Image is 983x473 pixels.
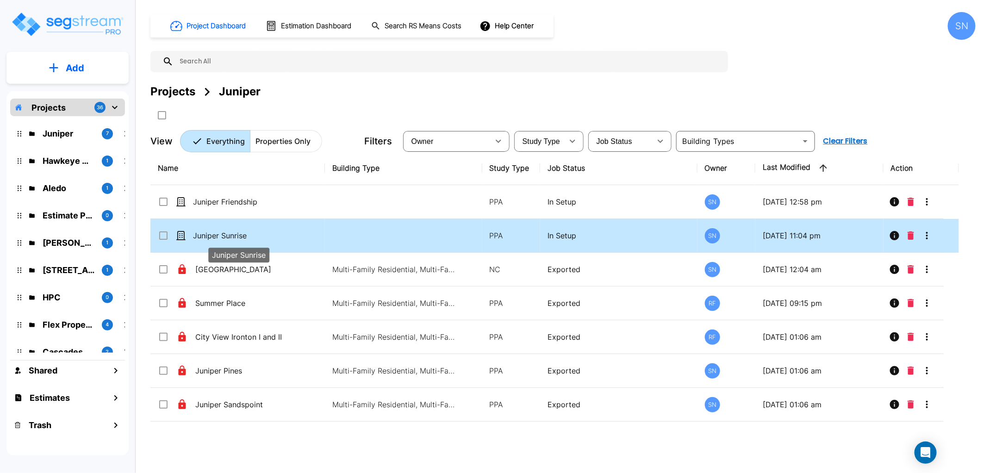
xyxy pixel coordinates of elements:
[281,21,351,31] h1: Estimation Dashboard
[106,130,109,137] p: 7
[547,399,690,410] p: Exported
[150,83,195,100] div: Projects
[332,365,457,376] p: Multi-Family Residential, Multi-Family Residential, Multi-Family Residential, Multi-Family Reside...
[763,331,876,342] p: [DATE] 01:06 am
[705,262,720,277] div: SN
[405,128,489,154] div: Select
[250,130,322,152] button: Properties Only
[43,209,94,222] p: Estimate Property
[212,249,266,261] p: Juniper Sunrise
[150,151,325,185] th: Name
[516,128,563,154] div: Select
[153,106,171,124] button: SelectAll
[763,399,876,410] p: [DATE] 01:06 am
[820,132,871,150] button: Clear Filters
[325,151,482,185] th: Building Type
[219,83,261,100] div: Juniper
[193,230,286,241] p: Juniper Sunrise
[332,298,457,309] p: Multi-Family Residential, Multi-Family Residential, Multi-Family Residential, Multi-Family Reside...
[885,193,904,211] button: Info
[755,151,883,185] th: Last Modified
[11,11,124,37] img: Logo
[195,298,288,309] p: Summer Place
[547,230,690,241] p: In Setup
[43,127,94,140] p: Juniper
[262,16,356,36] button: Estimation Dashboard
[547,264,690,275] p: Exported
[411,137,434,145] span: Owner
[106,321,109,329] p: 4
[43,264,94,276] p: 138 Polecat Lane
[43,182,94,194] p: Aledo
[705,194,720,210] div: SN
[106,212,109,219] p: 0
[763,298,876,309] p: [DATE] 09:15 pm
[106,239,109,247] p: 1
[490,298,533,309] p: PPA
[948,12,976,40] div: SN
[332,399,457,410] p: Multi-Family Residential, Multi-Family Residential, Multi-Family Residential, Multi-Family Reside...
[904,294,918,312] button: Delete
[195,399,288,410] p: Juniper Sandspoint
[255,136,311,147] p: Properties Only
[904,193,918,211] button: Delete
[523,137,560,145] span: Study Type
[174,51,723,72] input: Search All
[31,101,66,114] p: Projects
[904,395,918,414] button: Delete
[679,135,797,148] input: Building Types
[97,104,103,112] p: 36
[195,264,288,275] p: [GEOGRAPHIC_DATA]
[904,328,918,346] button: Delete
[918,361,936,380] button: More-Options
[904,260,918,279] button: Delete
[206,136,245,147] p: Everything
[490,399,533,410] p: PPA
[883,151,959,185] th: Action
[43,318,94,331] p: Flex Properties
[763,365,876,376] p: [DATE] 01:06 am
[478,17,537,35] button: Help Center
[193,196,286,207] p: Juniper Friendship
[697,151,756,185] th: Owner
[195,331,288,342] p: City View Ironton I and II
[885,260,904,279] button: Info
[29,364,57,377] h1: Shared
[597,137,632,145] span: Job Status
[106,293,109,301] p: 0
[106,157,109,165] p: 1
[590,128,651,154] div: Select
[763,230,876,241] p: [DATE] 11:04 pm
[918,260,936,279] button: More-Options
[30,392,70,404] h1: Estimates
[490,230,533,241] p: PPA
[29,419,51,431] h1: Trash
[904,226,918,245] button: Delete
[547,365,690,376] p: Exported
[540,151,697,185] th: Job Status
[180,130,322,152] div: Platform
[885,395,904,414] button: Info
[66,61,84,75] p: Add
[705,397,720,412] div: SN
[180,130,250,152] button: Everything
[167,16,251,36] button: Project Dashboard
[885,361,904,380] button: Info
[705,330,720,345] div: RF
[918,328,936,346] button: More-Options
[195,365,288,376] p: Juniper Pines
[106,348,109,356] p: 2
[332,264,457,275] p: Multi-Family Residential, Multi-Family Residential, Multi-Family Residential, Multi-Family Reside...
[106,266,109,274] p: 1
[904,361,918,380] button: Delete
[43,291,94,304] p: HPC
[799,135,812,148] button: Open
[482,151,541,185] th: Study Type
[547,298,690,309] p: Exported
[150,134,173,148] p: View
[763,264,876,275] p: [DATE] 12:04 am
[918,294,936,312] button: More-Options
[490,264,533,275] p: NC
[547,331,690,342] p: Exported
[332,331,457,342] p: Multi-Family Residential, Multi-Family Residential, Multi-Family Residential, Multi-Family Reside...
